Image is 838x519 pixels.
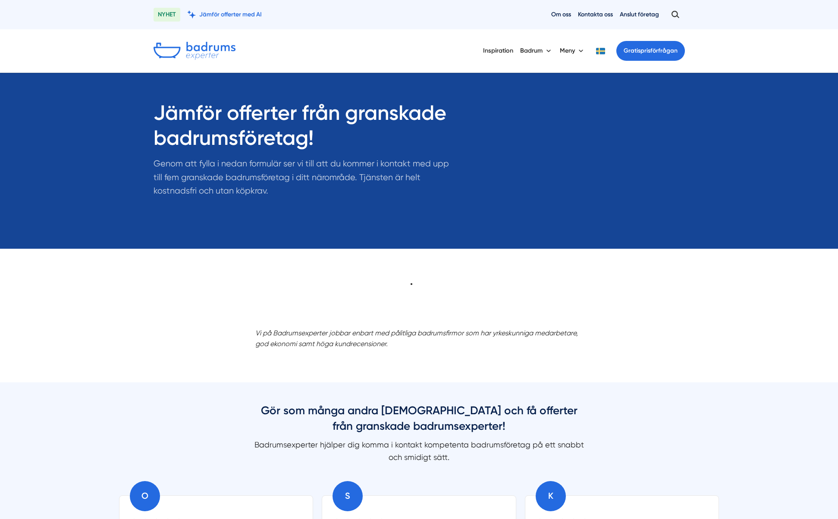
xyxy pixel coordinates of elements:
button: Meny [560,40,585,62]
img: Badrumsexperter.se logotyp [154,42,235,60]
div: S [333,481,363,511]
button: Öppna sök [666,7,685,22]
button: Badrum [520,40,553,62]
p: Genom att fylla i nedan formulär ser vi till att du kommer i kontakt med upp till fem granskade b... [154,157,458,202]
a: Gratisprisförfrågan [616,41,685,61]
span: NYHET [154,8,180,22]
em: Vi på Badrumsexperter jobbar enbart med pålitliga badrumsfirmor som har yrkeskunniga medarbetare,... [255,329,578,348]
h3: Gör som många andra [DEMOGRAPHIC_DATA] och få offerter från granskade badrumsexperter! [254,403,585,438]
a: Anslut företag [620,10,659,19]
a: Om oss [551,10,571,19]
div: O [130,481,160,511]
span: Jämför offerter med AI [199,10,262,19]
h1: Jämför offerter från granskade badrumsföretag! [154,100,458,157]
span: Gratis [624,47,640,54]
a: Kontakta oss [578,10,613,19]
a: Jämför offerter med AI [187,10,262,19]
a: Inspiration [483,40,513,62]
section: Badrumsexperter hjälper dig komma i kontakt kompetenta badrumsföretag på ett snabbt och smidigt s... [254,438,585,468]
div: K [536,481,566,511]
